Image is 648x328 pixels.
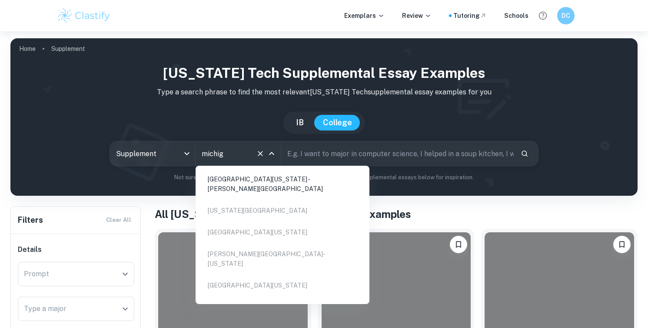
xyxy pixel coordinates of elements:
[51,44,85,54] p: Supplement
[450,236,467,253] button: Bookmark
[56,7,112,24] img: Clastify logo
[17,173,631,182] p: Not sure what to search for? You can always look through our example supplemental essays below fo...
[18,214,43,226] h6: Filters
[17,87,631,97] p: Type a search phrase to find the most relevant [US_STATE] Tech supplemental essay examples for you
[535,8,550,23] button: Help and Feedback
[199,169,366,199] li: [GEOGRAPHIC_DATA][US_STATE] - [PERSON_NAME][GEOGRAPHIC_DATA]
[517,146,532,161] button: Search
[17,63,631,84] h1: [US_STATE] Tech Supplemental Essay Examples
[19,43,36,55] a: Home
[266,147,278,160] button: Close
[281,141,514,166] input: E.g. I want to major in computer science, I helped in a soup kitchen, I want to join the debate t...
[10,38,638,196] img: profile cover
[613,236,631,253] button: Bookmark
[344,11,385,20] p: Exemplars
[314,115,361,131] button: College
[254,147,266,160] button: Clear
[119,268,131,280] button: Open
[561,11,571,20] h6: DC
[504,11,528,20] a: Schools
[155,206,638,222] h1: All [US_STATE] Tech Supplemental Essay Examples
[557,7,575,24] button: DC
[453,11,487,20] a: Tutoring
[18,244,134,255] h6: Details
[402,11,432,20] p: Review
[119,303,131,315] button: Open
[287,115,312,131] button: IB
[110,141,195,166] div: Supplement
